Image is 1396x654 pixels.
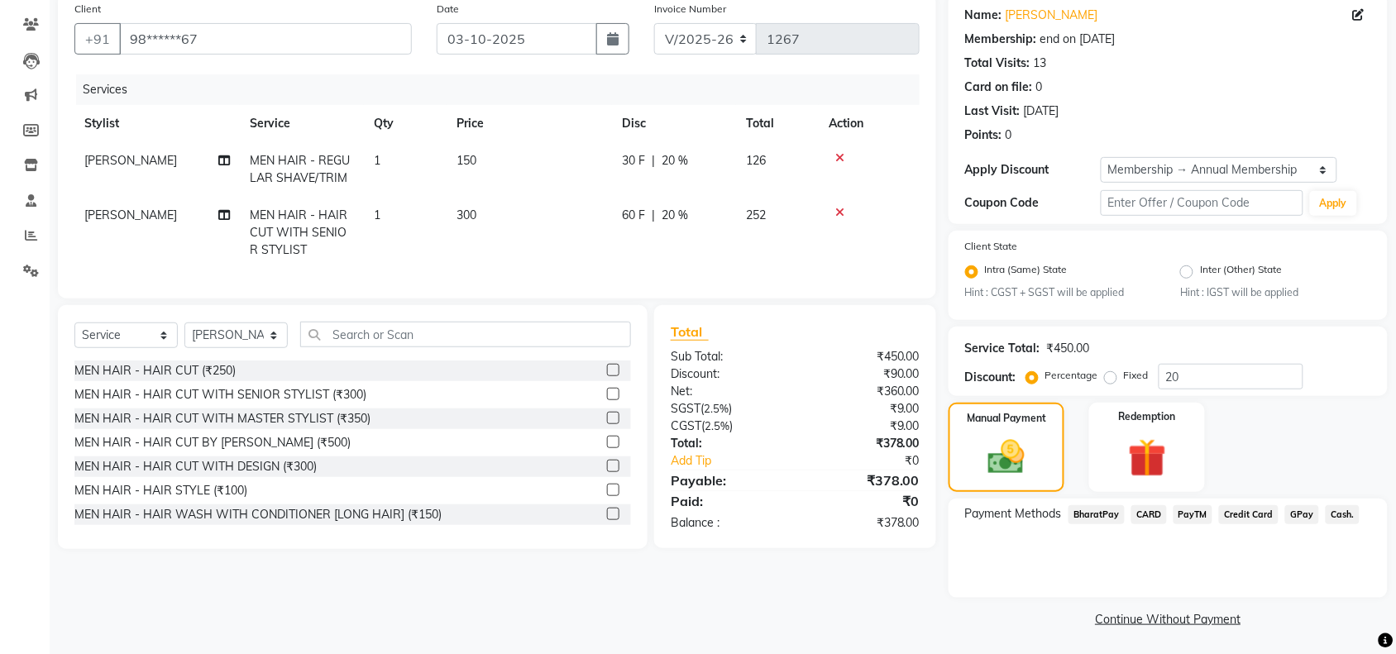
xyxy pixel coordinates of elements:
div: Services [76,74,932,105]
div: Discount: [658,365,796,383]
button: Apply [1310,191,1357,216]
div: ₹0 [795,491,932,511]
span: Payment Methods [965,505,1062,523]
div: Discount: [965,369,1016,386]
span: [PERSON_NAME] [84,208,177,222]
div: MEN HAIR - HAIR CUT WITH SENIOR STYLIST (₹300) [74,386,366,403]
div: ₹360.00 [795,383,932,400]
th: Total [736,105,819,142]
label: Client [74,2,101,17]
div: ₹450.00 [795,348,932,365]
img: _gift.svg [1116,434,1178,481]
div: 0 [1006,127,1012,144]
th: Disc [612,105,736,142]
div: Payable: [658,470,796,490]
span: 30 F [622,152,645,169]
div: Coupon Code [965,194,1101,212]
span: 1 [374,153,380,168]
div: Sub Total: [658,348,796,365]
div: ₹90.00 [795,365,932,383]
span: Total [671,323,709,341]
div: Name: [965,7,1002,24]
label: Manual Payment [967,411,1046,426]
div: MEN HAIR - HAIR CUT BY [PERSON_NAME] (₹500) [74,434,351,451]
div: MEN HAIR - HAIR STYLE (₹100) [74,482,247,499]
span: 60 F [622,207,645,224]
span: 20 % [662,152,688,169]
span: 2.5% [705,419,729,432]
div: end on [DATE] [1040,31,1116,48]
span: 252 [746,208,766,222]
div: ( ) [658,400,796,418]
input: Enter Offer / Coupon Code [1101,190,1303,216]
div: Net: [658,383,796,400]
span: [PERSON_NAME] [84,153,177,168]
th: Qty [364,105,447,142]
label: Intra (Same) State [985,262,1068,282]
a: Add Tip [658,452,818,470]
label: Redemption [1119,409,1176,424]
img: _cash.svg [977,436,1036,478]
div: MEN HAIR - HAIR CUT (₹250) [74,362,236,380]
div: ₹450.00 [1047,340,1090,357]
div: Service Total: [965,340,1040,357]
input: Search or Scan [300,322,631,347]
span: 2.5% [704,402,729,415]
span: MEN HAIR - REGULAR SHAVE/TRIM [250,153,350,185]
div: MEN HAIR - HAIR WASH WITH CONDITIONER [LONG HAIR] (₹150) [74,506,442,523]
span: Cash. [1326,505,1360,524]
div: ₹0 [818,452,932,470]
span: Credit Card [1219,505,1279,524]
span: | [652,152,655,169]
span: 150 [457,153,476,168]
div: Membership: [965,31,1037,48]
span: 300 [457,208,476,222]
span: 1 [374,208,380,222]
div: Balance : [658,514,796,532]
div: MEN HAIR - HAIR CUT WITH DESIGN (₹300) [74,458,317,475]
span: MEN HAIR - HAIR CUT WITH SENIOR STYLIST [250,208,347,257]
th: Service [240,105,364,142]
label: Inter (Other) State [1200,262,1282,282]
div: ₹378.00 [795,514,932,532]
small: Hint : CGST + SGST will be applied [965,285,1155,300]
div: Card on file: [965,79,1033,96]
span: 126 [746,153,766,168]
div: ₹378.00 [795,435,932,452]
span: GPay [1285,505,1319,524]
th: Stylist [74,105,240,142]
div: Last Visit: [965,103,1021,120]
div: Total Visits: [965,55,1030,72]
span: | [652,207,655,224]
div: Points: [965,127,1002,144]
label: Percentage [1045,368,1098,383]
label: Fixed [1124,368,1149,383]
button: +91 [74,23,121,55]
div: 0 [1036,79,1043,96]
div: Apply Discount [965,161,1101,179]
th: Action [819,105,920,142]
a: [PERSON_NAME] [1006,7,1098,24]
div: Total: [658,435,796,452]
span: CARD [1131,505,1167,524]
div: ( ) [658,418,796,435]
div: [DATE] [1024,103,1059,120]
label: Client State [965,239,1018,254]
th: Price [447,105,612,142]
span: SGST [671,401,700,416]
div: Paid: [658,491,796,511]
span: PayTM [1174,505,1213,524]
span: BharatPay [1069,505,1125,524]
label: Date [437,2,459,17]
div: 13 [1034,55,1047,72]
div: ₹9.00 [795,418,932,435]
a: Continue Without Payment [952,611,1384,628]
div: ₹9.00 [795,400,932,418]
input: Search by Name/Mobile/Email/Code [119,23,412,55]
div: ₹378.00 [795,470,932,490]
div: MEN HAIR - HAIR CUT WITH MASTER STYLIST (₹350) [74,410,371,427]
small: Hint : IGST will be applied [1180,285,1370,300]
span: 20 % [662,207,688,224]
span: CGST [671,418,701,433]
label: Invoice Number [654,2,726,17]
